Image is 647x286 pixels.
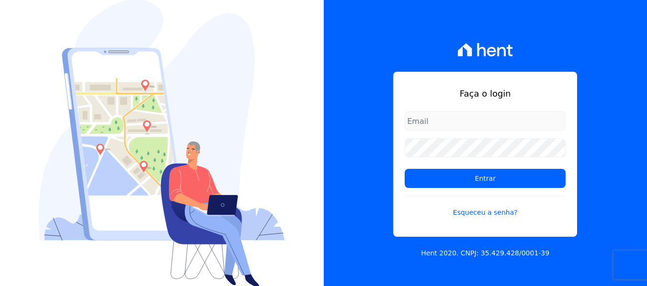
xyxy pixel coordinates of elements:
p: Hent 2020. CNPJ: 35.429.428/0001-39 [421,248,549,258]
input: Email [405,111,566,131]
a: Esqueceu a senha? [405,196,566,218]
input: Entrar [405,169,566,188]
h1: Faça o login [405,87,566,100]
